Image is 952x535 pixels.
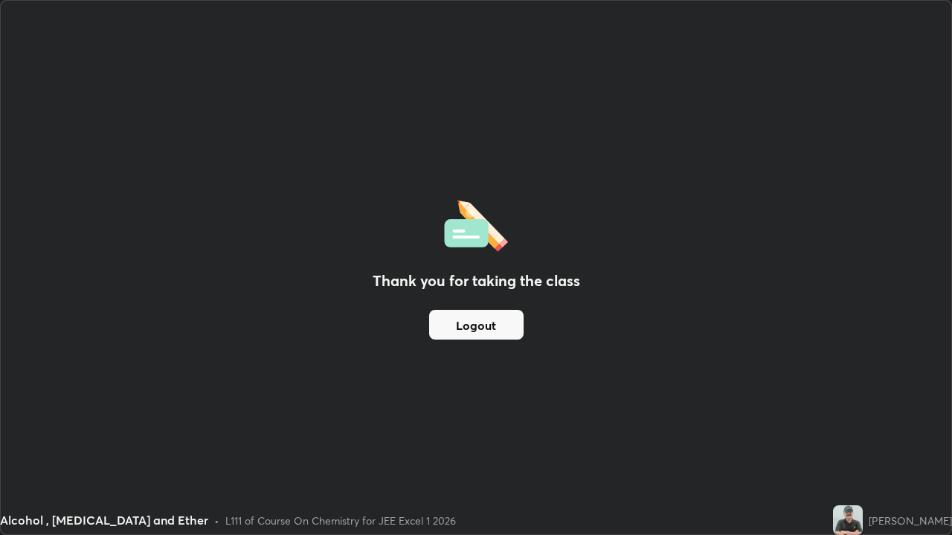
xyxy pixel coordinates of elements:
[225,513,456,528] div: L111 of Course On Chemistry for JEE Excel 1 2026
[373,270,580,292] h2: Thank you for taking the class
[214,513,219,528] div: •
[429,310,524,340] button: Logout
[444,195,508,252] img: offlineFeedback.1438e8b3.svg
[833,505,863,535] img: 91f328810c824c01b6815d32d6391758.jpg
[869,513,952,528] div: [PERSON_NAME]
